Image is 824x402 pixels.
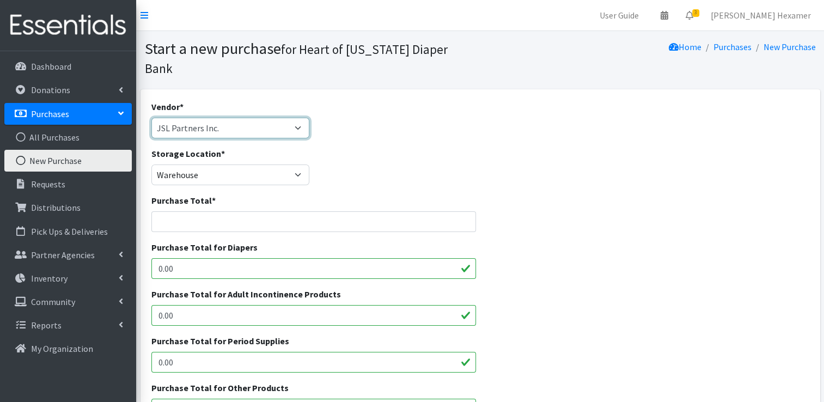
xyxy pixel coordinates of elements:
[677,4,702,26] a: 3
[4,291,132,313] a: Community
[702,4,820,26] a: [PERSON_NAME] Hexamer
[764,41,816,52] a: New Purchase
[4,267,132,289] a: Inventory
[4,173,132,195] a: Requests
[669,41,701,52] a: Home
[151,334,289,348] label: Purchase Total for Period Supplies
[31,108,69,119] p: Purchases
[31,320,62,331] p: Reports
[4,197,132,218] a: Distributions
[151,100,184,113] label: Vendor
[221,148,225,159] abbr: required
[151,381,289,394] label: Purchase Total for Other Products
[4,79,132,101] a: Donations
[4,150,132,172] a: New Purchase
[4,7,132,44] img: HumanEssentials
[4,244,132,266] a: Partner Agencies
[31,343,93,354] p: My Organization
[692,9,699,17] span: 3
[31,226,108,237] p: Pick Ups & Deliveries
[31,179,65,190] p: Requests
[151,241,258,254] label: Purchase Total for Diapers
[31,202,81,213] p: Distributions
[151,147,225,160] label: Storage Location
[31,249,95,260] p: Partner Agencies
[180,101,184,112] abbr: required
[145,41,448,76] small: for Heart of [US_STATE] Diaper Bank
[151,194,216,207] label: Purchase Total
[212,195,216,206] abbr: required
[31,296,75,307] p: Community
[145,39,477,77] h1: Start a new purchase
[4,103,132,125] a: Purchases
[4,338,132,360] a: My Organization
[31,61,71,72] p: Dashboard
[713,41,752,52] a: Purchases
[591,4,648,26] a: User Guide
[4,314,132,336] a: Reports
[31,273,68,284] p: Inventory
[4,56,132,77] a: Dashboard
[4,126,132,148] a: All Purchases
[31,84,70,95] p: Donations
[151,288,341,301] label: Purchase Total for Adult Incontinence Products
[4,221,132,242] a: Pick Ups & Deliveries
